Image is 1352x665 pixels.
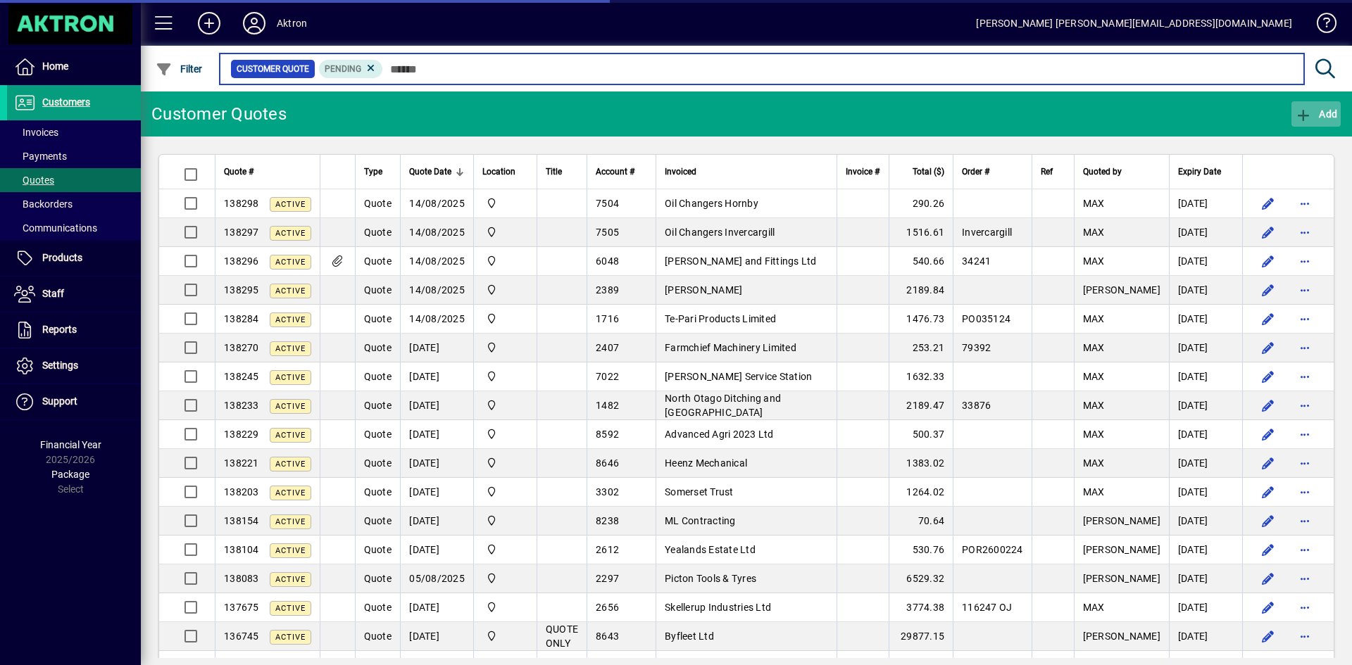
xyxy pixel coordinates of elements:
[364,457,392,469] span: Quote
[42,324,77,335] span: Reports
[889,218,953,247] td: 1516.61
[400,276,473,305] td: 14/08/2025
[1041,164,1065,179] div: Ref
[962,313,1010,324] span: PO035124
[596,544,619,555] span: 2612
[1169,564,1242,593] td: [DATE]
[364,515,392,526] span: Quote
[596,164,634,179] span: Account #
[224,255,259,267] span: 138296
[665,284,742,296] span: [PERSON_NAME]
[596,164,647,179] div: Account #
[1178,164,1221,179] span: Expiry Date
[889,391,953,420] td: 2189.47
[962,400,991,411] span: 33876
[596,227,619,238] span: 7505
[482,398,528,413] span: Central
[1169,189,1242,218] td: [DATE]
[665,342,796,353] span: Farmchief Machinery Limited
[976,12,1292,34] div: [PERSON_NAME] [PERSON_NAME][EMAIL_ADDRESS][DOMAIN_NAME]
[1083,255,1105,267] span: MAX
[400,218,473,247] td: 14/08/2025
[14,151,67,162] span: Payments
[400,622,473,651] td: [DATE]
[7,277,141,312] a: Staff
[596,631,619,642] span: 8643
[482,455,528,471] span: Central
[962,164,1023,179] div: Order #
[482,282,528,298] span: Central
[596,284,619,296] span: 2389
[187,11,232,36] button: Add
[409,164,451,179] span: Quote Date
[224,164,311,179] div: Quote #
[596,313,619,324] span: 1716
[364,371,392,382] span: Quote
[364,486,392,498] span: Quote
[400,334,473,362] td: [DATE]
[1169,420,1242,449] td: [DATE]
[1083,486,1105,498] span: MAX
[400,536,473,564] td: [DATE]
[1294,423,1316,445] button: More options
[482,340,528,355] span: Central
[482,484,528,500] span: Central
[665,573,756,584] span: Picton Tools & Tyres
[1294,192,1316,215] button: More options
[482,196,528,211] span: Central
[156,63,203,75] span: Filter
[275,402,306,411] span: Active
[1083,457,1105,469] span: MAX
[889,247,953,276] td: 540.66
[275,633,306,642] span: Active
[1257,538,1279,561] button: Edit
[224,284,259,296] span: 138295
[889,334,953,362] td: 253.21
[1083,544,1160,555] span: [PERSON_NAME]
[232,11,277,36] button: Profile
[277,12,307,34] div: Aktron
[319,60,383,78] mat-chip: Pending Status: Pending
[364,255,392,267] span: Quote
[846,164,880,179] span: Invoice #
[665,631,714,642] span: Byfleet Ltd
[1294,394,1316,417] button: More options
[482,253,528,269] span: Central
[889,276,953,305] td: 2189.84
[1257,279,1279,301] button: Edit
[1257,394,1279,417] button: Edit
[482,164,528,179] div: Location
[482,600,528,615] span: Central
[224,544,259,555] span: 138104
[546,164,562,179] span: Title
[1169,449,1242,478] td: [DATE]
[1294,596,1316,619] button: More options
[224,342,259,353] span: 138270
[665,486,734,498] span: Somerset Trust
[1294,452,1316,474] button: More options
[1083,164,1122,179] span: Quoted by
[665,164,696,179] span: Invoiced
[1083,198,1105,209] span: MAX
[364,284,392,296] span: Quote
[400,189,473,218] td: 14/08/2025
[237,62,309,76] span: Customer Quote
[482,311,528,327] span: Central
[7,144,141,168] a: Payments
[224,631,259,642] span: 136745
[152,56,206,82] button: Filter
[1169,507,1242,536] td: [DATE]
[1294,221,1316,243] button: More options
[1083,631,1160,642] span: [PERSON_NAME]
[1083,342,1105,353] span: MAX
[275,286,306,296] span: Active
[224,429,259,440] span: 138229
[275,517,306,526] span: Active
[1169,305,1242,334] td: [DATE]
[482,369,528,384] span: Central
[889,362,953,391] td: 1632.33
[275,575,306,584] span: Active
[364,573,392,584] span: Quote
[1083,573,1160,584] span: [PERSON_NAME]
[151,103,287,125] div: Customer Quotes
